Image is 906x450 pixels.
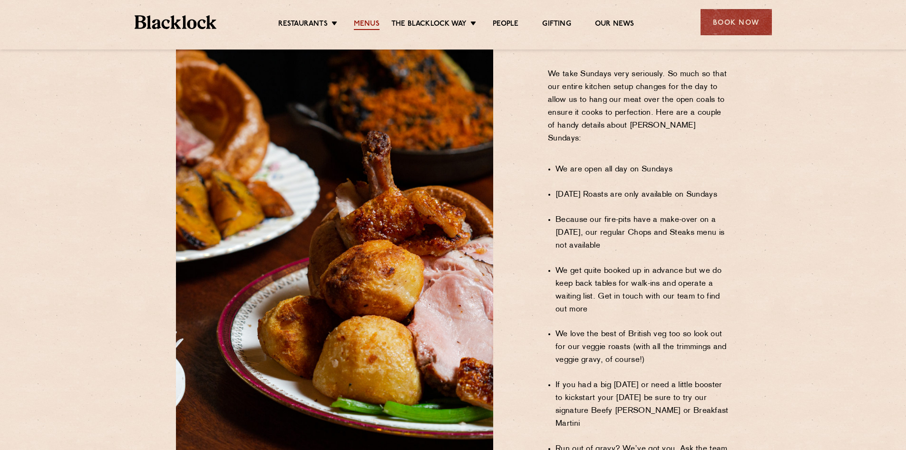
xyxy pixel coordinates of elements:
li: Because our fire-pits have a make-over on a [DATE], our regular Chops and Steaks menu is not avai... [555,214,730,252]
a: Our News [595,20,634,30]
li: We are open all day on Sundays [555,163,730,176]
a: The Blacklock Way [391,20,467,30]
a: Gifting [542,20,571,30]
a: People [493,20,518,30]
p: We take Sundays very seriously. So much so that our entire kitchen setup changes for the day to a... [548,68,730,158]
a: Restaurants [278,20,328,30]
li: [DATE] Roasts are only available on Sundays [555,189,730,201]
a: Menus [354,20,380,30]
li: If you had a big [DATE] or need a little booster to kickstart your [DATE] be sure to try our sign... [555,379,730,430]
img: BL_Textured_Logo-footer-cropped.svg [135,15,217,29]
li: We get quite booked up in advance but we do keep back tables for walk-ins and operate a waiting l... [555,265,730,316]
li: We love the best of British veg too so look out for our veggie roasts (with all the trimmings and... [555,328,730,367]
div: Book Now [701,9,772,35]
